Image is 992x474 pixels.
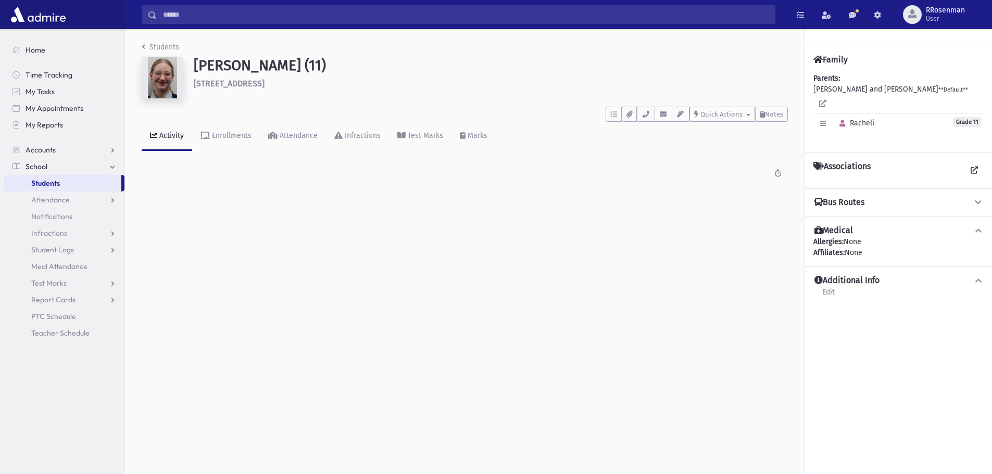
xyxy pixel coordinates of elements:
[965,161,984,180] a: View all Associations
[192,122,260,151] a: Enrollments
[4,325,124,341] a: Teacher Schedule
[210,131,252,140] div: Enrollments
[31,212,72,221] span: Notifications
[700,110,743,118] span: Quick Actions
[755,107,788,122] button: Notes
[813,55,848,65] h4: Family
[31,278,67,288] span: Test Marks
[813,225,984,236] button: Medical
[4,142,124,158] a: Accounts
[142,122,192,151] a: Activity
[26,45,45,55] span: Home
[406,131,443,140] div: Test Marks
[813,247,984,258] div: None
[4,208,124,225] a: Notifications
[31,262,87,271] span: Meal Attendance
[813,236,984,258] div: None
[157,5,775,24] input: Search
[194,57,788,74] h1: [PERSON_NAME] (11)
[260,122,326,151] a: Attendance
[26,104,83,113] span: My Appointments
[343,131,381,140] div: Infractions
[813,73,984,144] div: [PERSON_NAME] and [PERSON_NAME]
[4,42,124,58] a: Home
[953,117,982,127] span: Grade 11
[8,4,68,25] img: AdmirePro
[814,197,864,208] h4: Bus Routes
[4,158,124,175] a: School
[813,74,840,83] b: Parents:
[4,83,124,100] a: My Tasks
[194,79,788,88] h6: [STREET_ADDRESS]
[31,228,67,238] span: Infractions
[278,131,318,140] div: Attendance
[31,312,76,321] span: PTC Schedule
[813,248,845,257] b: Affiliates:
[31,178,60,188] span: Students
[822,286,835,305] a: Edit
[26,120,63,130] span: My Reports
[466,131,487,140] div: Marks
[31,245,74,254] span: Student Logs
[4,291,124,308] a: Report Cards
[31,328,90,338] span: Teacher Schedule
[142,57,183,98] img: w==
[689,107,755,122] button: Quick Actions
[26,162,47,171] span: School
[765,110,783,118] span: Notes
[4,67,124,83] a: Time Tracking
[4,117,124,133] a: My Reports
[4,308,124,325] a: PTC Schedule
[813,161,871,180] h4: Associations
[4,175,121,191] a: Students
[4,225,124,241] a: Infractions
[31,295,76,304] span: Report Cards
[26,70,72,80] span: Time Tracking
[326,122,389,151] a: Infractions
[451,122,496,151] a: Marks
[142,43,179,52] a: Students
[813,197,984,208] button: Bus Routes
[814,225,853,236] h4: Medical
[926,15,965,23] span: User
[142,42,179,57] nav: breadcrumb
[813,275,984,286] button: Additional Info
[157,131,184,140] div: Activity
[813,237,844,246] b: Allergies:
[4,275,124,291] a: Test Marks
[26,87,55,96] span: My Tasks
[814,275,880,286] h4: Additional Info
[4,241,124,258] a: Student Logs
[4,100,124,117] a: My Appointments
[26,145,56,155] span: Accounts
[4,258,124,275] a: Meal Attendance
[835,119,874,127] span: Racheli
[389,122,451,151] a: Test Marks
[31,195,70,204] span: Attendance
[926,6,965,15] span: RRosenman
[4,191,124,208] a: Attendance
